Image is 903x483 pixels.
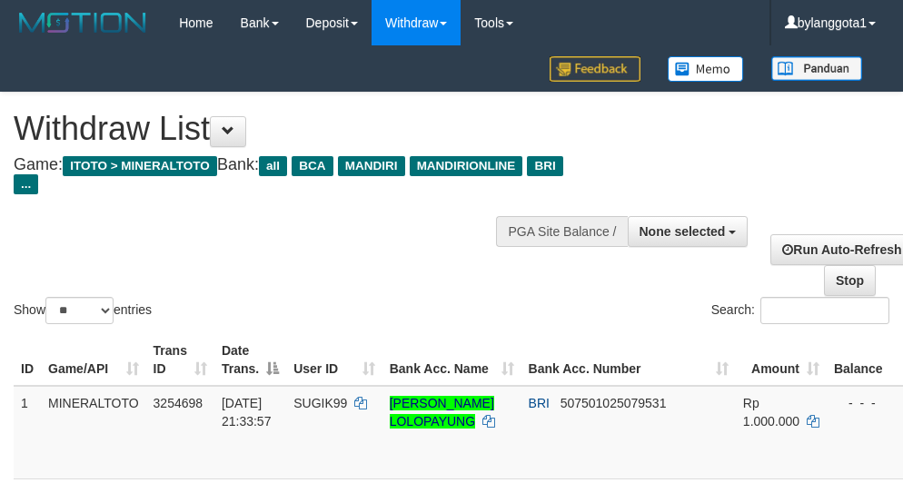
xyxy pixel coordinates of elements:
th: Game/API: activate to sort column ascending [41,334,146,386]
th: User ID: activate to sort column ascending [286,334,382,386]
span: Copy 507501025079531 to clipboard [561,396,667,410]
a: Stop [824,265,876,296]
span: SUGIK99 [293,396,347,410]
th: Bank Acc. Number: activate to sort column ascending [521,334,736,386]
th: Date Trans.: activate to sort column descending [214,334,286,386]
h4: Game: Bank: [14,156,584,192]
span: None selected [640,224,726,239]
h1: Withdraw List [14,111,584,147]
span: MANDIRIONLINE [410,156,523,176]
img: MOTION_logo.png [14,9,152,36]
span: BCA [292,156,332,176]
td: 1 [14,386,41,479]
label: Show entries [14,297,152,324]
button: None selected [628,216,749,247]
span: all [259,156,287,176]
span: BRI [529,396,550,410]
img: Button%20Memo.svg [668,56,744,82]
span: Rp 1.000.000 [743,396,799,429]
a: [PERSON_NAME] LOLOPAYUNG [390,396,494,429]
th: Trans ID: activate to sort column ascending [146,334,214,386]
select: Showentries [45,297,114,324]
label: Search: [711,297,889,324]
th: Amount: activate to sort column ascending [736,334,827,386]
span: ITOTO > MINERALTOTO [63,156,217,176]
input: Search: [760,297,889,324]
th: Bank Acc. Name: activate to sort column ascending [382,334,521,386]
div: PGA Site Balance / [496,216,627,247]
img: panduan.png [771,56,862,81]
span: [DATE] 21:33:57 [222,396,272,429]
span: BRI [527,156,562,176]
span: MANDIRI [338,156,405,176]
span: 3254698 [154,396,203,410]
div: - - - [834,394,903,412]
td: MINERALTOTO [41,386,146,479]
img: Feedback.jpg [550,56,640,82]
th: ID [14,334,41,386]
span: ... [14,174,38,194]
